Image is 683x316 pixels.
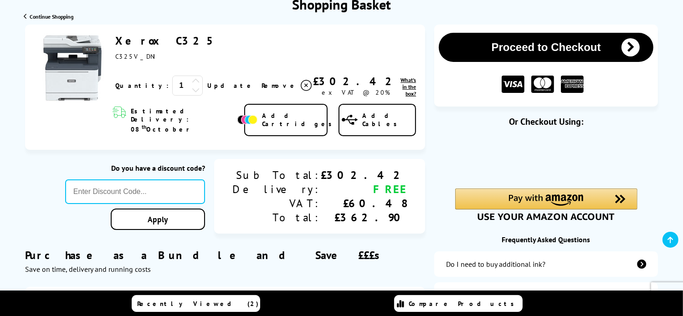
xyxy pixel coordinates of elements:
[531,76,554,93] img: MASTER CARD
[439,33,653,62] button: Proceed to Checkout
[115,34,221,48] a: Xerox C325
[262,82,298,90] span: Remove
[321,210,407,224] div: £362.90
[434,251,658,277] a: additional-ink
[132,295,260,312] a: Recently Viewed (2)
[322,88,390,97] span: ex VAT @ 20%
[24,13,73,20] a: Continue Shopping
[362,112,415,128] span: Add Cables
[142,123,146,130] sup: th
[232,182,321,196] div: Delivery:
[137,300,259,308] span: Recently Viewed (2)
[313,74,399,88] div: £302.42
[38,34,107,102] img: Xerox C325
[115,82,169,90] span: Quantity:
[455,142,637,173] iframe: PayPal
[401,76,416,97] span: What's in the box?
[65,179,205,204] input: Enter Discount Code...
[434,282,658,308] a: items-arrive
[131,107,235,133] span: Estimated Delivery: 08 October
[25,234,425,274] div: Purchase as a Bundle and Save £££s
[434,235,658,244] div: Frequently Asked Questions
[232,196,321,210] div: VAT:
[262,112,337,128] span: Add Cartridges
[321,196,407,210] div: £60.48
[232,168,321,182] div: Sub Total:
[321,168,407,182] div: £302.42
[394,295,523,312] a: Compare Products
[399,76,416,97] a: lnk_inthebox
[25,265,425,274] div: Save on time, delivery and running costs
[207,82,254,90] a: Update
[232,210,321,224] div: Total:
[434,116,658,127] div: Or Checkout Using:
[502,76,524,93] img: VISA
[111,209,205,230] a: Apply
[455,189,637,220] div: Amazon Pay - Use your Amazon account
[561,76,584,93] img: American Express
[321,182,407,196] div: FREE
[446,260,545,269] div: Do I need to buy additional ink?
[115,52,156,61] span: C325V_DNI
[30,13,73,20] span: Continue Shopping
[65,163,205,173] div: Do you have a discount code?
[237,115,257,124] img: Add Cartridges
[409,300,519,308] span: Compare Products
[262,79,313,92] a: Delete item from your basket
